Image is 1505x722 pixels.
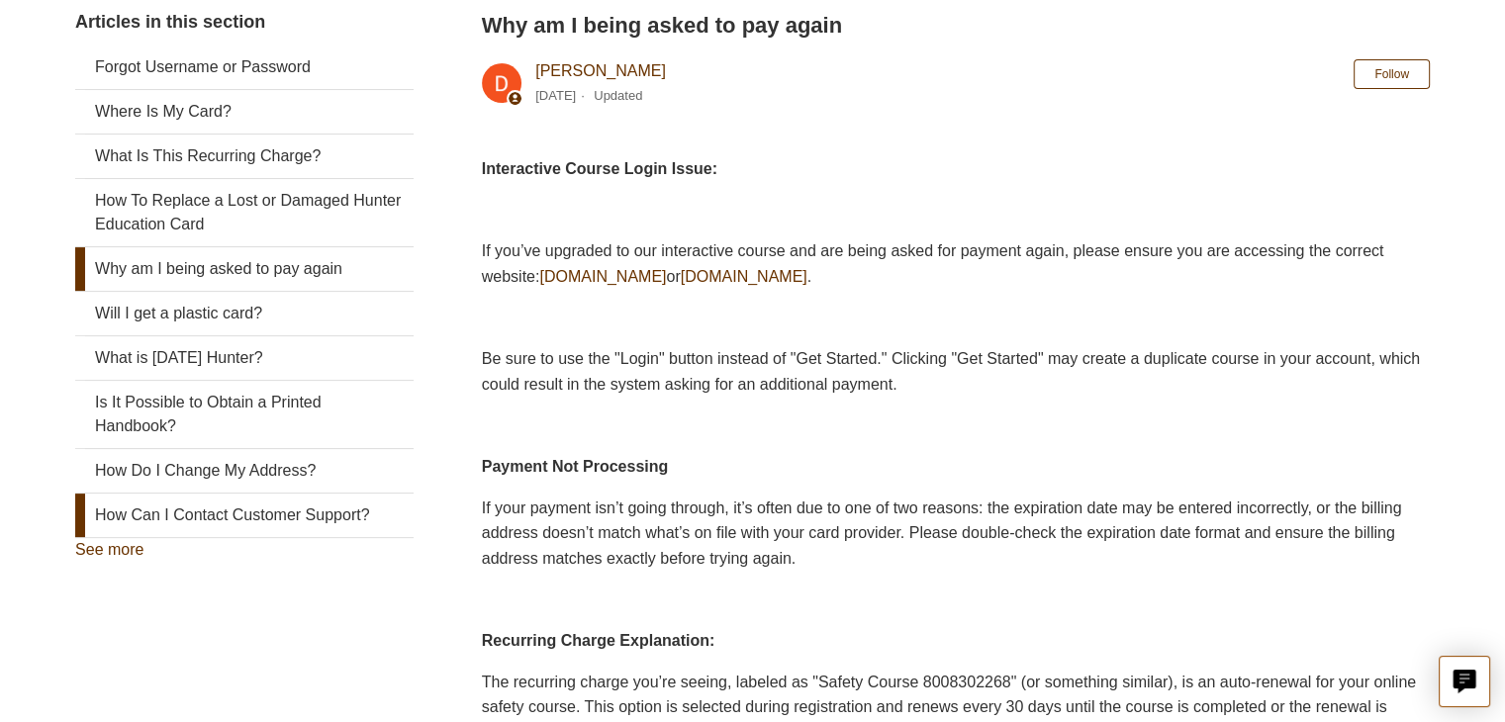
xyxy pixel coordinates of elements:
a: How Can I Contact Customer Support? [75,494,414,537]
span: or [666,268,680,285]
a: Will I get a plastic card? [75,292,414,335]
a: How To Replace a Lost or Damaged Hunter Education Card [75,179,414,246]
a: Is It Possible to Obtain a Printed Handbook? [75,381,414,448]
a: Where Is My Card? [75,90,414,134]
strong: Payment Not Processing [482,458,669,475]
strong: Interactive Course Login Issue: [482,160,717,177]
a: See more [75,541,143,558]
a: Why am I being asked to pay again [75,247,414,291]
span: If you’ve upgraded to our interactive course and are being asked for payment again, please ensure... [482,242,1384,285]
a: Forgot Username or Password [75,45,414,89]
a: [PERSON_NAME] [535,62,666,79]
span: If your payment isn’t going through, it’s often due to one of two reasons: the expiration date ma... [482,499,1402,567]
button: Live chat [1439,656,1490,707]
li: Updated [594,88,642,103]
h2: Why am I being asked to pay again [482,9,1430,42]
span: Be sure to use the "Login" button instead of "Get Started." Clicking "Get Started" may create a d... [482,350,1420,393]
a: [DOMAIN_NAME] [539,268,666,285]
a: What is [DATE] Hunter? [75,336,414,380]
a: [DOMAIN_NAME] [681,268,807,285]
a: How Do I Change My Address? [75,449,414,493]
span: . [807,268,811,285]
time: 04/08/2025, 12:13 [535,88,576,103]
a: What Is This Recurring Charge? [75,135,414,178]
button: Follow Article [1354,59,1430,89]
strong: Recurring Charge Explanation: [482,632,715,649]
span: Articles in this section [75,12,265,32]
